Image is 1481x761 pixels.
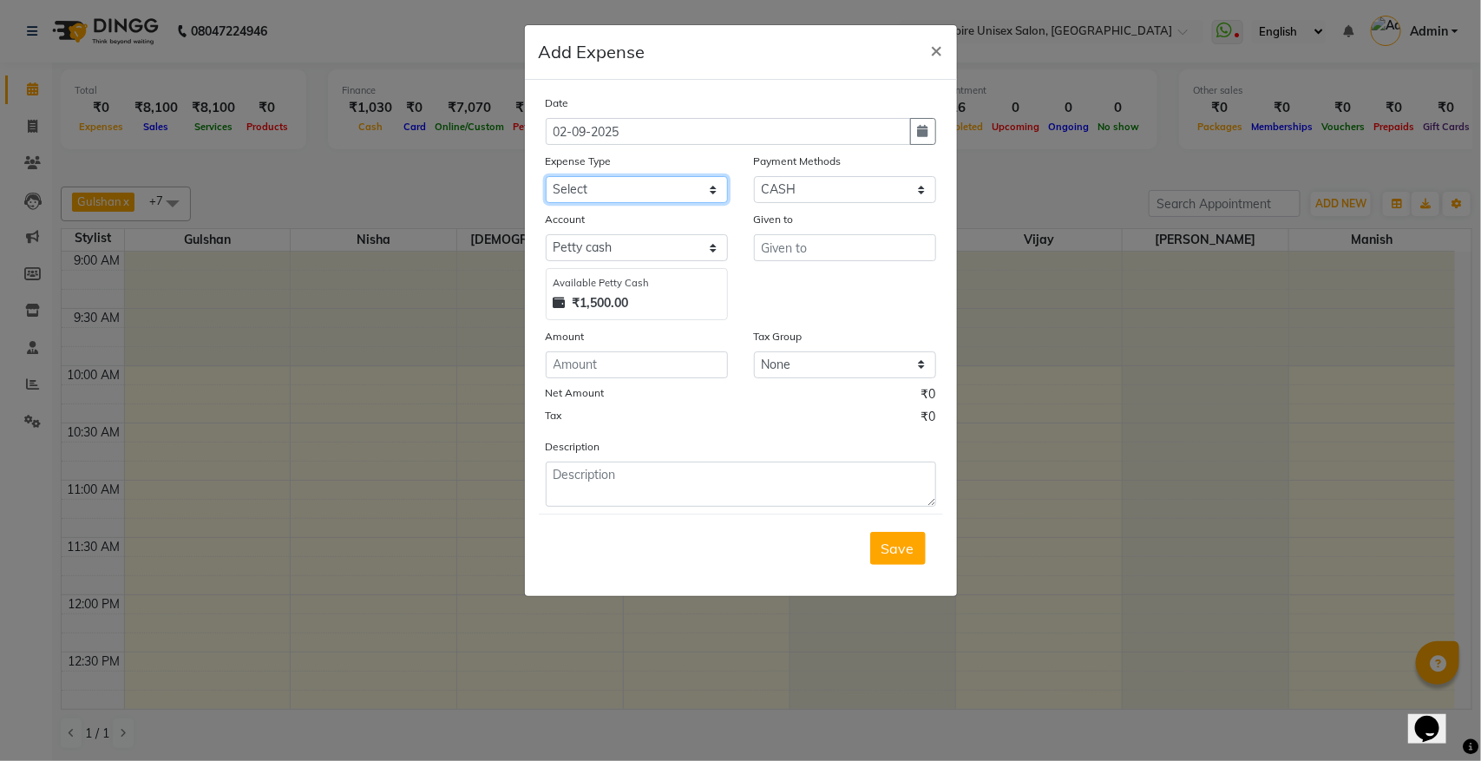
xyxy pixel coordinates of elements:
[754,234,936,261] input: Given to
[931,36,943,62] span: ×
[921,408,936,430] span: ₹0
[921,385,936,408] span: ₹0
[546,212,586,227] label: Account
[870,532,926,565] button: Save
[546,385,605,401] label: Net Amount
[554,276,720,291] div: Available Petty Cash
[539,39,645,65] h5: Add Expense
[546,154,612,169] label: Expense Type
[546,329,585,344] label: Amount
[546,351,728,378] input: Amount
[546,439,600,455] label: Description
[917,25,957,74] button: Close
[754,329,803,344] label: Tax Group
[881,540,914,557] span: Save
[573,294,629,312] strong: ₹1,500.00
[754,212,794,227] label: Given to
[1408,692,1464,744] iframe: chat widget
[546,408,562,423] label: Tax
[546,95,569,111] label: Date
[754,154,842,169] label: Payment Methods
